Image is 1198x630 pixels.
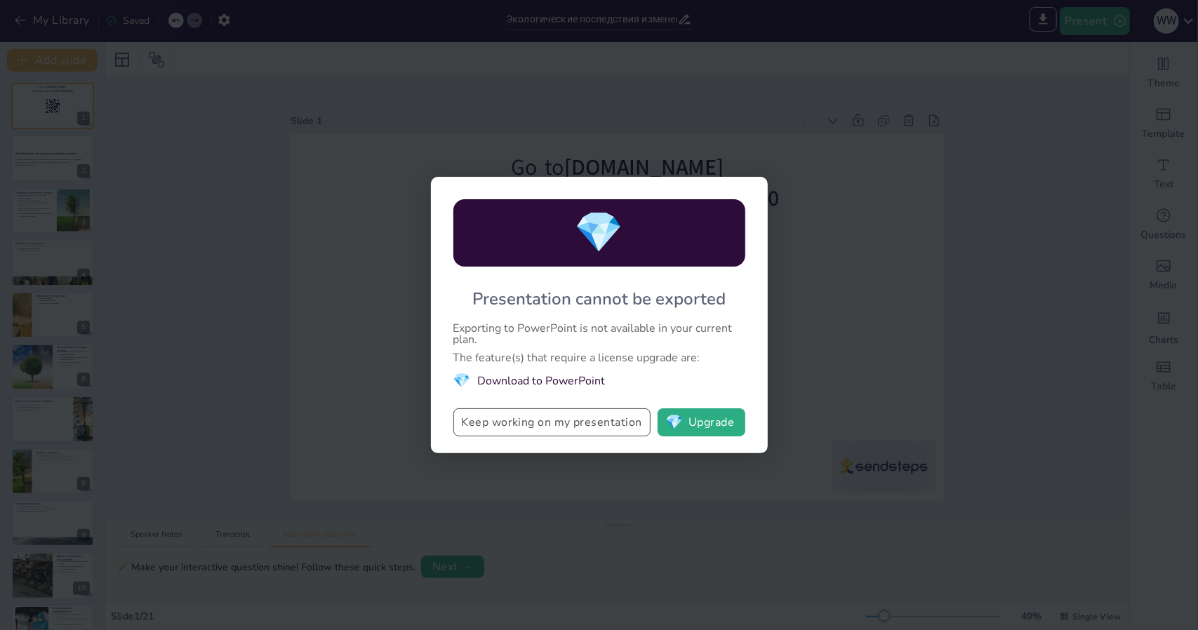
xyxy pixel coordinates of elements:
span: diamond [575,203,624,262]
span: diamond [453,370,471,391]
button: diamondUpgrade [658,408,745,436]
span: diamond [665,415,683,429]
div: Presentation cannot be exported [472,286,726,311]
div: Exporting to PowerPoint is not available in your current plan. [453,323,745,345]
li: Download to PowerPoint [453,370,745,391]
button: Keep working on my presentation [453,408,651,436]
div: The feature(s) that require a license upgrade are: [453,352,745,363]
